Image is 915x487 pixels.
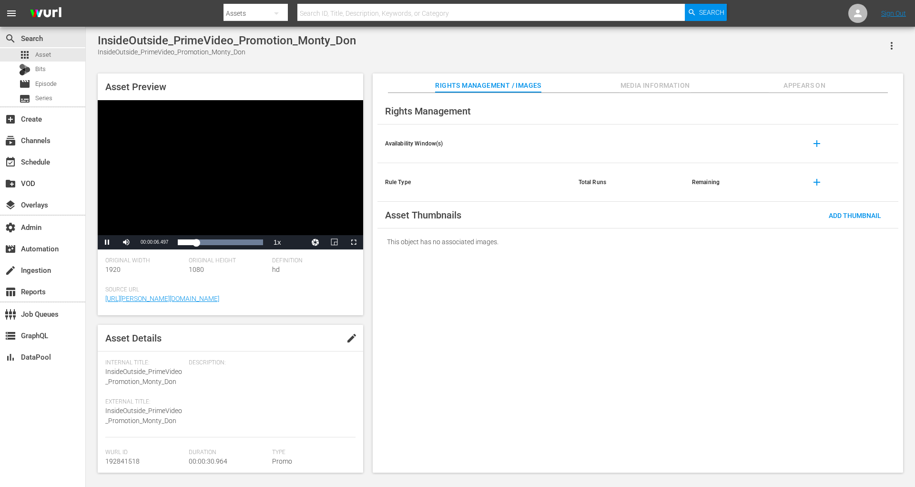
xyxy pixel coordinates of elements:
span: Asset Thumbnails [385,209,461,221]
button: Jump To Time [306,235,325,249]
span: Search [5,33,16,44]
span: Channels [5,135,16,146]
div: This object has no associated images. [377,228,898,255]
th: Rule Type [377,163,571,202]
span: 1920 [105,266,121,273]
span: Type [272,449,351,456]
span: Asset Preview [105,81,166,93]
a: Sign Out [881,10,906,17]
span: Job Queues [5,309,16,320]
button: Mute [117,235,136,249]
span: add [811,176,823,188]
span: Internal Title: [105,359,184,367]
span: Original Height [189,257,267,265]
th: Remaining [684,163,798,202]
div: Video Player [98,100,363,249]
button: Playback Rate [268,235,287,249]
span: Reports [5,286,16,298]
span: DataPool [5,352,16,363]
span: Bits [35,64,46,74]
span: Source Url [105,286,351,294]
span: Appears On [769,80,840,92]
span: Episode [19,78,30,90]
span: Media Information [620,80,691,92]
div: InsideOutside_PrimeVideo_Promotion_Monty_Don [98,47,356,57]
span: 00:00:06.497 [141,239,168,245]
button: Add Thumbnail [821,207,889,224]
span: Asset [19,49,30,61]
button: Search [685,4,727,21]
span: VOD [5,178,16,189]
span: External Title: [105,398,184,406]
span: Search [699,4,724,21]
span: 1080 [189,266,204,273]
span: Rights Management [385,105,471,117]
th: Total Runs [571,163,684,202]
span: Original Width [105,257,184,265]
span: Episode [35,79,57,89]
a: [URL][PERSON_NAME][DOMAIN_NAME] [105,295,219,302]
span: Asset Details [105,332,162,344]
span: edit [346,332,357,344]
span: GraphQL [5,330,16,342]
span: Duration [189,449,267,456]
span: InsideOutside_PrimeVideo_Promotion_Monty_Don [105,407,182,425]
button: edit [340,327,363,350]
span: Create [5,114,16,125]
span: Description: [189,359,351,367]
span: 192841518 [105,457,140,465]
span: Ingestion [5,265,16,276]
span: Add Thumbnail [821,212,889,219]
span: Definition [272,257,351,265]
th: Availability Window(s) [377,124,571,163]
span: Schedule [5,156,16,168]
div: Progress Bar [178,239,263,245]
img: ans4CAIJ8jUAAAAAAAAAAAAAAAAAAAAAAAAgQb4GAAAAAAAAAAAAAAAAAAAAAAAAJMjXAAAAAAAAAAAAAAAAAAAAAAAAgAT5G... [23,2,69,25]
span: Automation [5,243,16,255]
span: Rights Management / Images [435,80,541,92]
span: InsideOutside_PrimeVideo_Promotion_Monty_Don [105,368,182,385]
div: Bits [19,64,30,75]
span: 00:00:30.964 [189,457,227,465]
span: Promo [272,457,292,465]
button: Picture-in-Picture [325,235,344,249]
div: InsideOutside_PrimeVideo_Promotion_Monty_Don [98,34,356,47]
button: add [805,171,828,194]
span: Admin [5,222,16,233]
span: Series [19,93,30,104]
span: add [811,138,823,149]
span: Asset [35,50,51,60]
span: menu [6,8,17,19]
button: add [805,132,828,155]
button: Pause [98,235,117,249]
span: hd [272,266,280,273]
span: Overlays [5,199,16,211]
span: Series [35,93,52,103]
button: Fullscreen [344,235,363,249]
span: Wurl Id [105,449,184,456]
